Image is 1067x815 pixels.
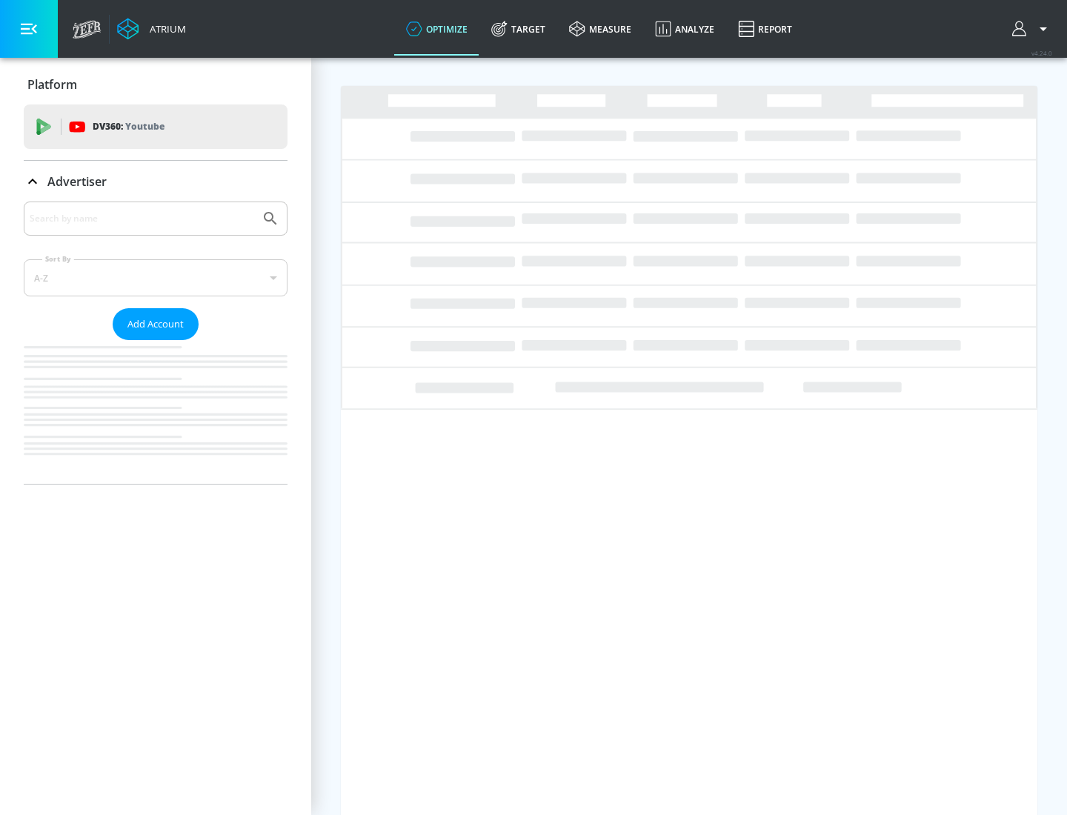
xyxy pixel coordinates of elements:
a: Analyze [643,2,726,56]
a: Target [479,2,557,56]
a: Atrium [117,18,186,40]
span: Add Account [127,316,184,333]
div: Advertiser [24,161,287,202]
div: Platform [24,64,287,105]
input: Search by name [30,209,254,228]
div: A-Z [24,259,287,296]
p: Platform [27,76,77,93]
div: Advertiser [24,202,287,484]
a: Report [726,2,804,56]
p: Advertiser [47,173,107,190]
p: DV360: [93,119,164,135]
span: v 4.24.0 [1031,49,1052,57]
label: Sort By [42,254,74,264]
div: Atrium [144,22,186,36]
p: Youtube [125,119,164,134]
button: Add Account [113,308,199,340]
div: DV360: Youtube [24,104,287,149]
nav: list of Advertiser [24,340,287,484]
a: optimize [394,2,479,56]
a: measure [557,2,643,56]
